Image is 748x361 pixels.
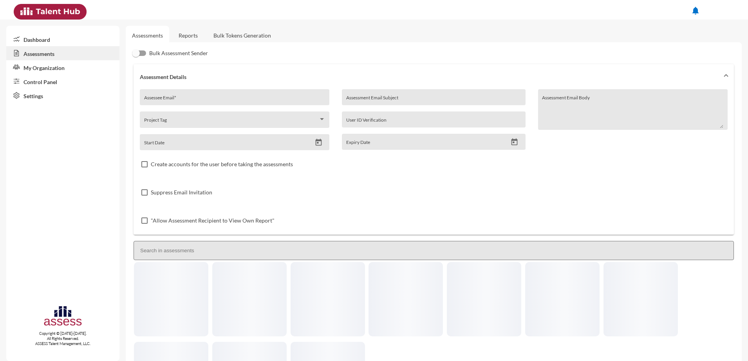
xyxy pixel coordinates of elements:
[6,60,119,74] a: My Organization
[6,331,119,346] p: Copyright © [DATE]-[DATE]. All Rights Reserved. ASSESS Talent Management, LLC.
[6,74,119,88] a: Control Panel
[6,46,119,60] a: Assessments
[172,26,204,45] a: Reports
[132,32,163,39] a: Assessments
[691,6,700,15] mat-icon: notifications
[151,160,293,169] span: Create accounts for the user before taking the assessments
[508,138,521,146] button: Open calendar
[134,89,734,235] div: Assessment Details
[151,216,275,225] span: "Allow Assessment Recipient to View Own Report"
[140,74,718,80] mat-panel-title: Assessment Details
[149,48,208,58] span: Bulk Assessment Sender
[6,32,119,46] a: Dashboard
[43,305,83,329] img: assesscompany-logo.png
[6,88,119,102] a: Settings
[134,64,734,89] mat-expansion-panel-header: Assessment Details
[151,188,212,197] span: Suppress Email Invitation
[134,241,734,260] input: Search in assessments
[312,138,325,147] button: Open calendar
[207,26,277,45] a: Bulk Tokens Generation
